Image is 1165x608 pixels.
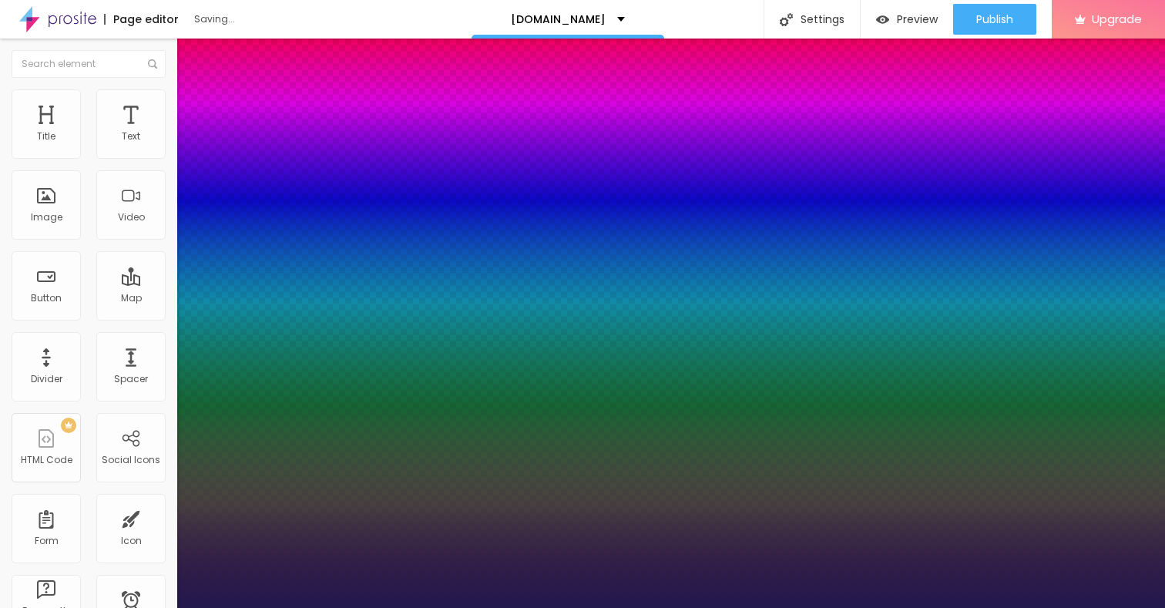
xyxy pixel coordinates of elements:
[897,13,938,25] span: Preview
[31,293,62,304] div: Button
[104,14,179,25] div: Page editor
[121,536,142,546] div: Icon
[31,212,62,223] div: Image
[37,131,55,142] div: Title
[118,212,145,223] div: Video
[121,293,142,304] div: Map
[21,455,72,465] div: HTML Code
[35,536,59,546] div: Form
[861,4,953,35] button: Preview
[102,455,160,465] div: Social Icons
[953,4,1036,35] button: Publish
[876,13,889,26] img: view-1.svg
[148,59,157,69] img: Icone
[1092,12,1142,25] span: Upgrade
[511,14,606,25] p: [DOMAIN_NAME]
[12,50,166,78] input: Search element
[976,13,1013,25] span: Publish
[194,15,371,24] div: Saving...
[780,13,793,26] img: Icone
[114,374,148,385] div: Spacer
[122,131,140,142] div: Text
[31,374,62,385] div: Divider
